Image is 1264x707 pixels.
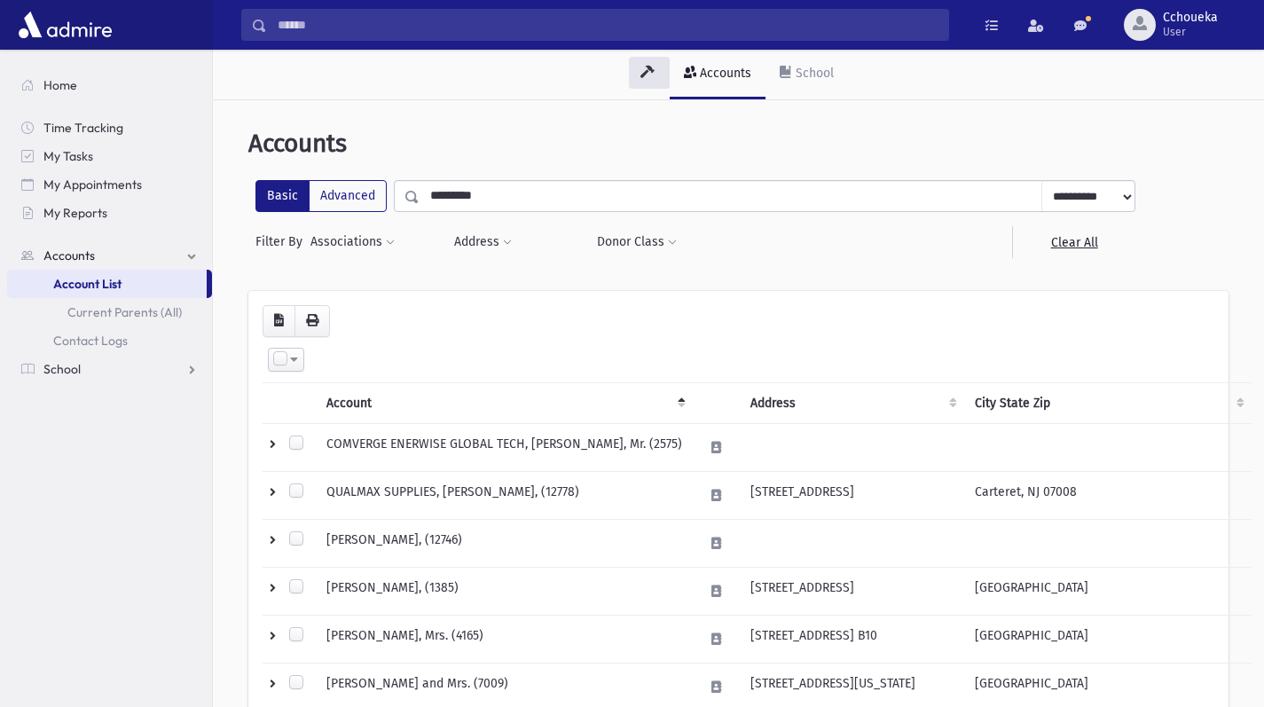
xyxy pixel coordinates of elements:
[740,471,964,519] td: [STREET_ADDRESS]
[7,71,212,99] a: Home
[316,519,693,567] td: [PERSON_NAME], (12746)
[740,567,964,615] td: [STREET_ADDRESS]
[1163,25,1218,39] span: User
[267,9,948,41] input: Search
[316,471,693,519] td: QUALMAX SUPPLIES, [PERSON_NAME], (12778)
[316,423,693,471] td: COMVERGE ENERWISE GLOBAL TECH, [PERSON_NAME], Mr. (2575)
[7,199,212,227] a: My Reports
[740,615,964,663] td: [STREET_ADDRESS] B10
[316,567,693,615] td: [PERSON_NAME], (1385)
[596,226,678,258] button: Donor Class
[964,471,1252,519] td: Carteret, NJ 07008
[255,180,310,212] label: Basic
[765,50,848,99] a: School
[7,355,212,383] a: School
[7,270,207,298] a: Account List
[263,305,295,337] button: CSV
[7,326,212,355] a: Contact Logs
[1163,11,1218,25] span: Cchoueka
[309,180,387,212] label: Advanced
[53,333,128,349] span: Contact Logs
[964,382,1252,423] th: City State Zip : activate to sort column ascending
[740,382,964,423] th: Address : activate to sort column ascending
[310,226,396,258] button: Associations
[316,382,693,423] th: Account: activate to sort column descending
[792,66,834,81] div: School
[964,567,1252,615] td: [GEOGRAPHIC_DATA]
[294,305,330,337] button: Print
[670,50,765,99] a: Accounts
[7,298,212,326] a: Current Parents (All)
[7,241,212,270] a: Accounts
[43,205,107,221] span: My Reports
[53,276,122,292] span: Account List
[964,615,1252,663] td: [GEOGRAPHIC_DATA]
[255,180,387,212] div: FilterModes
[7,170,212,199] a: My Appointments
[14,7,116,43] img: AdmirePro
[1012,226,1135,258] a: Clear All
[43,148,93,164] span: My Tasks
[248,129,347,158] span: Accounts
[7,142,212,170] a: My Tasks
[696,66,751,81] div: Accounts
[43,361,81,377] span: School
[255,232,310,251] span: Filter By
[43,120,123,136] span: Time Tracking
[43,247,95,263] span: Accounts
[43,177,142,192] span: My Appointments
[43,77,77,93] span: Home
[7,114,212,142] a: Time Tracking
[453,226,513,258] button: Address
[316,615,693,663] td: [PERSON_NAME], Mrs. (4165)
